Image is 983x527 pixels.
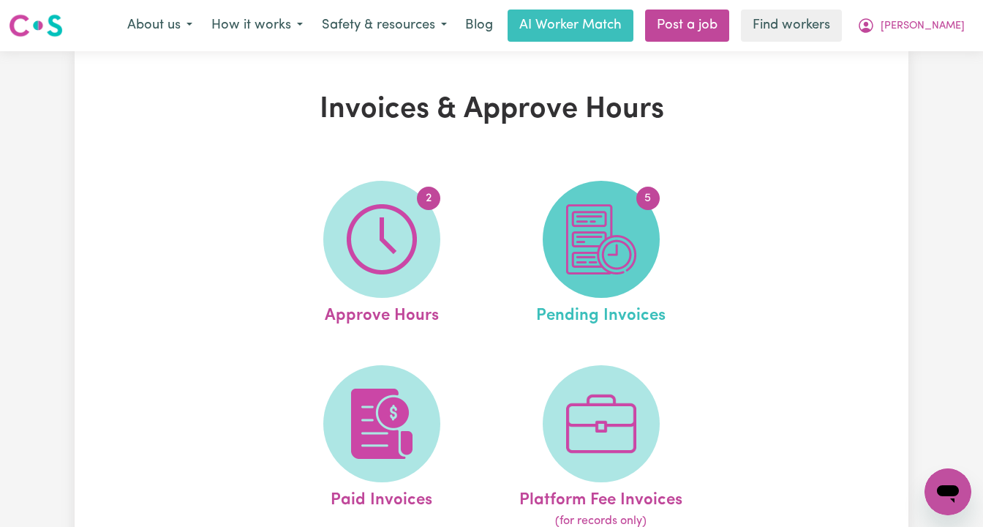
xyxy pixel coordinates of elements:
[325,298,439,329] span: Approve Hours
[417,187,440,210] span: 2
[645,10,729,42] a: Post a job
[881,18,965,34] span: [PERSON_NAME]
[118,10,202,41] button: About us
[222,92,761,127] h1: Invoices & Approve Hours
[456,10,502,42] a: Blog
[508,10,633,42] a: AI Worker Match
[741,10,842,42] a: Find workers
[496,181,707,329] a: Pending Invoices
[276,181,487,329] a: Approve Hours
[848,10,974,41] button: My Account
[312,10,456,41] button: Safety & resources
[924,468,971,515] iframe: Button to launch messaging window
[202,10,312,41] button: How it works
[636,187,660,210] span: 5
[519,482,682,513] span: Platform Fee Invoices
[9,9,63,42] a: Careseekers logo
[9,12,63,39] img: Careseekers logo
[331,482,432,513] span: Paid Invoices
[536,298,666,329] span: Pending Invoices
